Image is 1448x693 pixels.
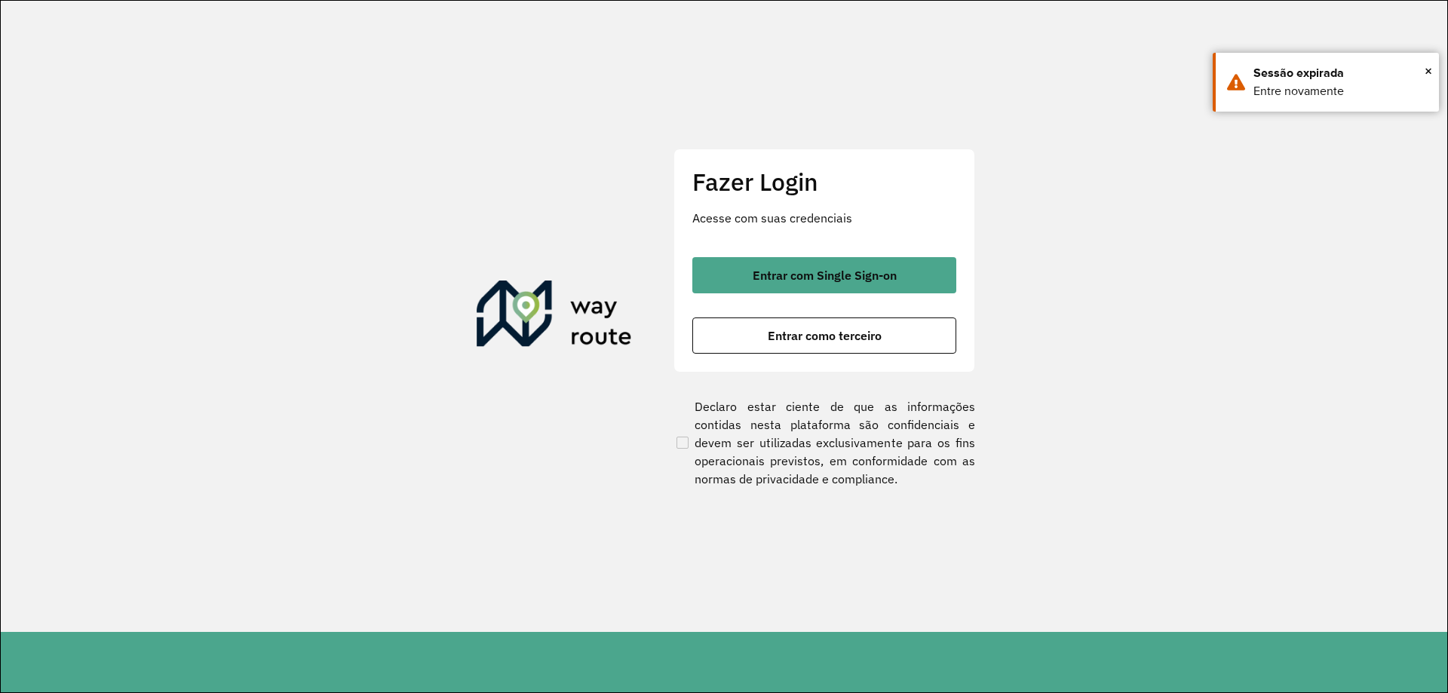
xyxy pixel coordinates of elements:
span: × [1425,60,1432,82]
label: Declaro estar ciente de que as informações contidas nesta plataforma são confidenciais e devem se... [673,397,975,488]
span: Entrar como terceiro [768,330,882,342]
h2: Fazer Login [692,167,956,196]
p: Acesse com suas credenciais [692,209,956,227]
img: Roteirizador AmbevTech [477,281,632,353]
button: button [692,317,956,354]
span: Entrar com Single Sign-on [753,269,897,281]
div: Sessão expirada [1253,64,1428,82]
button: Close [1425,60,1432,82]
div: Entre novamente [1253,82,1428,100]
button: button [692,257,956,293]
